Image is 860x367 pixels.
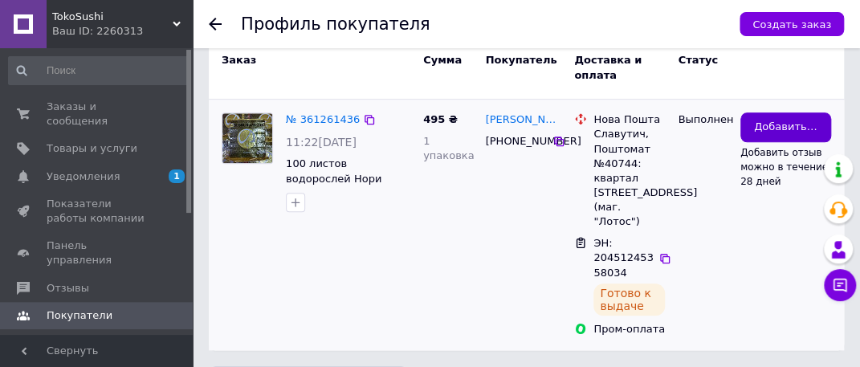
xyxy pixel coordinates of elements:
div: Нова Пошта [593,112,665,127]
span: Панель управления [47,239,149,267]
span: 1 упаковка [423,135,474,162]
span: 495 ₴ [423,113,458,125]
span: Статус [678,54,718,66]
span: Заказы и сообщения [47,100,149,128]
button: Добавить отзыв [740,112,831,142]
button: Чат с покупателем [824,269,856,301]
span: 1 [169,169,185,183]
div: Вернуться назад [209,18,222,31]
div: Ваш ID: 2260313 [52,24,193,39]
div: Выполнен [678,112,728,127]
button: Создать заказ [740,12,844,36]
span: Показатели работы компании [47,197,149,226]
div: Славутич, Поштомат №40744: квартал [STREET_ADDRESS] (маг. "Лотос") [593,127,665,229]
span: Сумма [423,54,462,66]
h1: Профиль покупателя [241,14,430,34]
span: Уведомления [47,169,120,184]
span: Заказ [222,54,256,66]
input: Поиск [8,56,190,85]
span: Покупатели [47,308,112,323]
img: Фото товару [222,113,272,163]
div: [PHONE_NUMBER] [482,131,552,152]
span: ЭН: 20451245358034 [593,237,653,279]
span: Доставка и оплата [574,54,642,81]
div: Пром-оплата [593,322,665,336]
a: [PERSON_NAME] [485,112,561,128]
div: Готово к выдаче [593,283,665,316]
a: Фото товару [222,112,273,164]
span: 11:22[DATE] [286,136,357,149]
span: Добавить отзыв [754,120,817,135]
span: Отзывы [47,281,89,296]
span: Создать заказ [752,18,831,31]
span: Добавить отзыв можно в течение 28 дней [740,147,828,187]
span: TokoSushi [52,10,173,24]
span: Покупатель [485,54,556,66]
a: 100 листов водорослей Нори Голд для суши 100л [286,157,397,199]
a: № 361261436 [286,113,360,125]
span: Товары и услуги [47,141,137,156]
